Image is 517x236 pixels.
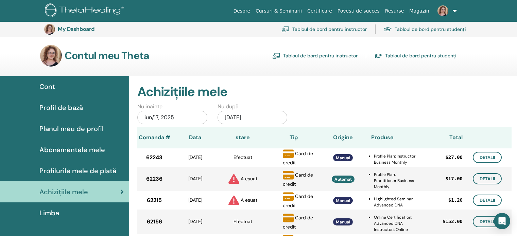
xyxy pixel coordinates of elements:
[335,5,382,17] a: Povesti de succes
[230,5,253,17] a: Despre
[374,153,418,165] li: Profile Plan: Instructor Business Monthly
[39,124,104,134] span: Planul meu de profil
[137,84,512,100] h2: Achizițiile mele
[283,213,294,223] img: credit-card-solid.svg
[137,127,171,148] th: Comanda #
[374,171,418,190] li: Profile Plan: Practitioner Business Monthly
[146,153,162,162] span: 62243
[39,103,83,113] span: Profil de bază
[45,3,126,19] img: logo.png
[374,50,456,61] a: Tabloul de bord pentru studenți
[473,216,502,227] a: Detalii
[473,173,502,184] a: Detalii
[39,166,116,176] span: Profilurile mele de plată
[451,197,463,204] span: 1.20
[39,81,55,92] span: Cont
[266,127,321,148] th: Tip
[228,174,239,184] img: triangle-exclamation-solid.svg
[418,133,463,142] div: Total
[283,191,294,202] img: credit-card-solid.svg
[384,26,392,32] img: graduation-cap.svg
[473,195,502,206] a: Detalii
[365,127,418,148] th: Produse
[494,213,510,229] div: Open Intercom Messenger
[374,196,418,208] li: Highlighted Seminar: Advanced DNA
[448,197,451,204] span: $
[40,45,62,67] img: default.jpg
[305,5,335,17] a: Certificare
[147,196,162,204] span: 62215
[281,22,367,37] a: Tabloul de bord pentru instructor
[283,172,313,187] span: Card de credit
[384,22,466,37] a: Tabloul de bord pentru studenți
[218,111,288,124] div: [DATE]
[171,218,219,225] div: [DATE]
[218,103,239,111] label: Nu după
[171,154,219,161] div: [DATE]
[382,5,407,17] a: Resurse
[147,218,162,226] span: 62156
[336,219,350,225] span: Manual
[39,145,105,155] span: Abonamentele mele
[171,127,219,148] th: Data
[448,154,463,161] span: 27.00
[283,193,313,208] span: Card de credit
[234,218,252,224] span: Efectuat
[374,53,382,59] img: graduation-cap.svg
[445,218,463,225] span: 152.00
[336,198,350,203] span: Manual
[283,150,313,166] span: Card de credit
[283,215,313,230] span: Card de credit
[171,197,219,204] div: [DATE]
[336,155,350,161] span: Manual
[321,127,365,148] th: Origine
[241,197,257,203] span: A eșuat
[281,26,290,32] img: chalkboard-teacher.svg
[253,5,305,17] a: Cursuri & Seminarii
[65,50,149,62] h3: Contul meu Theta
[445,154,448,161] span: $
[407,5,432,17] a: Magazin
[445,175,448,182] span: $
[272,53,280,59] img: chalkboard-teacher.svg
[137,111,207,124] div: iun/17, 2025
[58,26,126,32] h3: My Dashboard
[283,170,294,181] img: credit-card-solid.svg
[241,175,257,181] span: A eșuat
[448,175,463,182] span: 17.00
[228,195,239,206] img: triangle-exclamation-solid.svg
[44,24,55,35] img: default.jpg
[283,148,294,159] img: credit-card-solid.svg
[437,5,448,16] img: default.jpg
[374,214,418,233] li: Online Certification: Advanced DNA Instructors Online
[334,177,352,182] span: Automat
[137,103,162,111] label: Nu inainte
[234,154,252,160] span: Efectuat
[473,152,502,163] a: Detalii
[146,175,162,183] span: 62236
[272,50,358,61] a: Tabloul de bord pentru instructor
[443,218,445,225] span: $
[219,127,266,148] th: stare
[171,175,219,182] div: [DATE]
[39,187,88,197] span: Achizițiile mele
[39,208,59,218] span: Limba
